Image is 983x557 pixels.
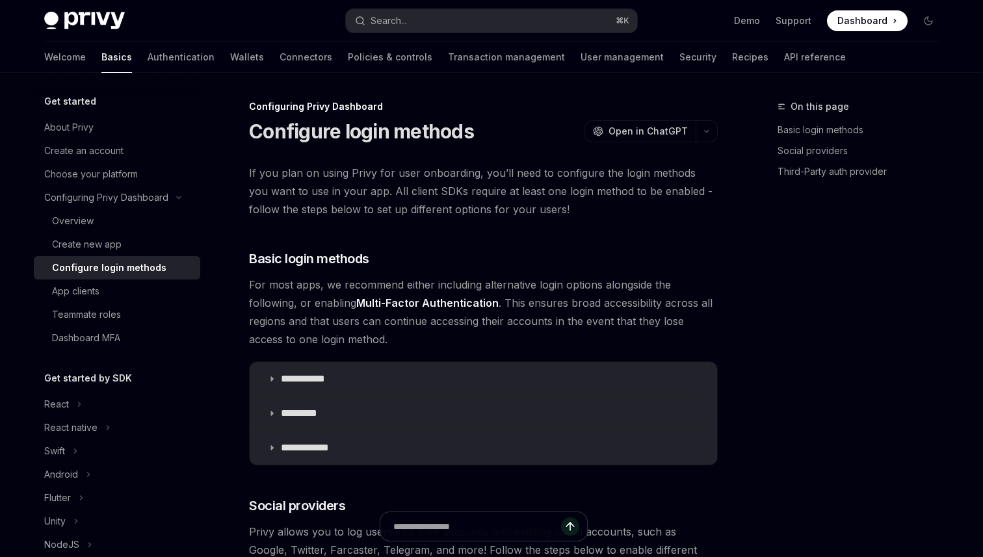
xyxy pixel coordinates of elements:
[448,42,565,73] a: Transaction management
[249,276,718,348] span: For most apps, we recommend either including alternative login options alongside the following, o...
[52,260,166,276] div: Configure login methods
[34,209,200,233] a: Overview
[784,42,846,73] a: API reference
[734,14,760,27] a: Demo
[44,490,71,506] div: Flutter
[52,307,121,322] div: Teammate roles
[827,10,908,31] a: Dashboard
[249,164,718,218] span: If you plan on using Privy for user onboarding, you’ll need to configure the login methods you wa...
[371,13,407,29] div: Search...
[34,116,200,139] a: About Privy
[348,42,432,73] a: Policies & controls
[34,279,200,303] a: App clients
[34,162,200,186] a: Choose your platform
[249,120,474,143] h1: Configure login methods
[249,497,345,515] span: Social providers
[249,100,718,113] div: Configuring Privy Dashboard
[44,143,124,159] div: Create an account
[44,396,69,412] div: React
[778,140,949,161] a: Social providers
[561,517,579,536] button: Send message
[34,256,200,279] a: Configure login methods
[44,42,86,73] a: Welcome
[249,250,369,268] span: Basic login methods
[346,9,637,32] button: Search...⌘K
[44,537,79,552] div: NodeJS
[44,370,132,386] h5: Get started by SDK
[616,16,629,26] span: ⌘ K
[52,330,120,346] div: Dashboard MFA
[44,513,66,529] div: Unity
[609,125,688,138] span: Open in ChatGPT
[34,303,200,326] a: Teammate roles
[44,94,96,109] h5: Get started
[44,443,65,459] div: Swift
[732,42,768,73] a: Recipes
[52,283,99,299] div: App clients
[101,42,132,73] a: Basics
[584,120,696,142] button: Open in ChatGPT
[34,326,200,350] a: Dashboard MFA
[918,10,939,31] button: Toggle dark mode
[581,42,664,73] a: User management
[148,42,215,73] a: Authentication
[44,12,125,30] img: dark logo
[34,233,200,256] a: Create new app
[230,42,264,73] a: Wallets
[44,166,138,182] div: Choose your platform
[44,190,168,205] div: Configuring Privy Dashboard
[778,120,949,140] a: Basic login methods
[44,420,98,435] div: React native
[280,42,332,73] a: Connectors
[44,120,94,135] div: About Privy
[52,213,94,229] div: Overview
[44,467,78,482] div: Android
[34,139,200,162] a: Create an account
[356,296,499,310] a: Multi-Factor Authentication
[52,237,122,252] div: Create new app
[837,14,887,27] span: Dashboard
[679,42,716,73] a: Security
[791,99,849,114] span: On this page
[776,14,811,27] a: Support
[778,161,949,182] a: Third-Party auth provider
